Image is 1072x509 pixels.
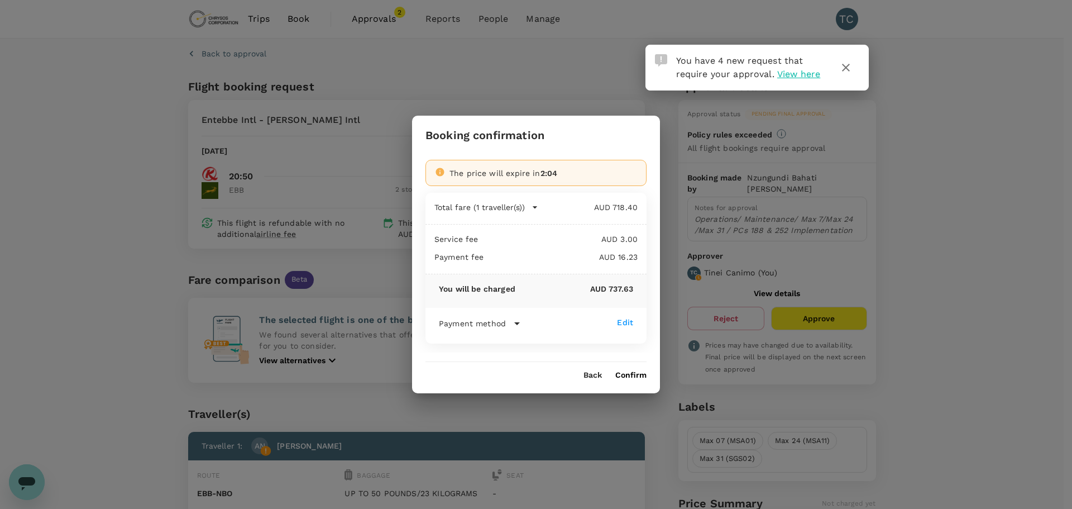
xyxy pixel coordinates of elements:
h3: Booking confirmation [425,129,544,142]
p: AUD 16.23 [484,251,638,263]
button: Confirm [615,371,647,380]
p: AUD 718.40 [538,202,638,213]
span: You have 4 new request that require your approval. [676,55,803,79]
span: 2:04 [540,169,558,178]
span: View here [777,69,820,79]
div: Edit [617,317,633,328]
button: Total fare (1 traveller(s)) [434,202,538,213]
p: Service fee [434,234,478,245]
div: The price will expire in [449,168,637,179]
img: Approval Request [655,54,667,66]
p: Payment method [439,318,506,329]
p: You will be charged [439,283,515,294]
p: AUD 737.63 [515,283,633,294]
p: Total fare (1 traveller(s)) [434,202,525,213]
button: Back [583,371,602,380]
p: AUD 3.00 [478,234,638,245]
p: Payment fee [434,251,484,263]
